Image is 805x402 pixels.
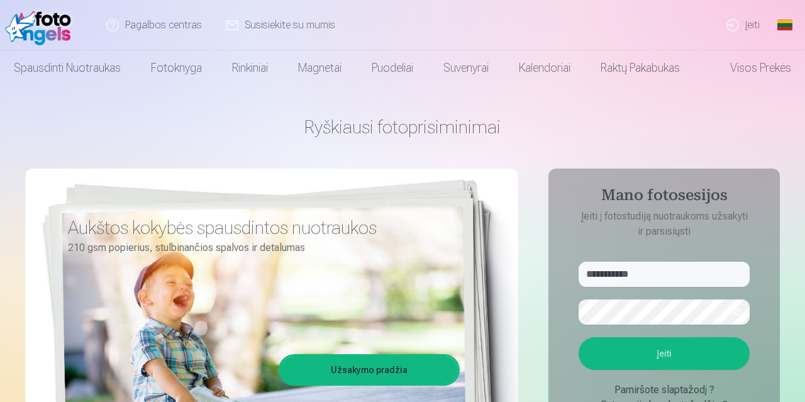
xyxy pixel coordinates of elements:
[5,5,77,45] img: /fa2
[217,50,283,86] a: Rinkiniai
[579,337,750,370] button: Įeiti
[428,50,504,86] a: Suvenyrai
[280,356,458,384] a: Užsakymo pradžia
[357,50,428,86] a: Puodeliai
[579,382,750,398] div: Pamiršote slaptažodį ?
[504,50,586,86] a: Kalendoriai
[68,239,450,257] p: 210 gsm popierius, stulbinančios spalvos ir detalumas
[25,116,780,138] h1: Ryškiausi fotoprisiminimai
[283,50,357,86] a: Magnetai
[566,209,762,239] p: Įeiti į fotostudiją nuotraukoms užsakyti ir parsisiųsti
[68,216,450,239] h3: Aukštos kokybės spausdintos nuotraukos
[136,50,217,86] a: Fotoknyga
[586,50,695,86] a: Raktų pakabukas
[566,186,762,209] h4: Mano fotosesijos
